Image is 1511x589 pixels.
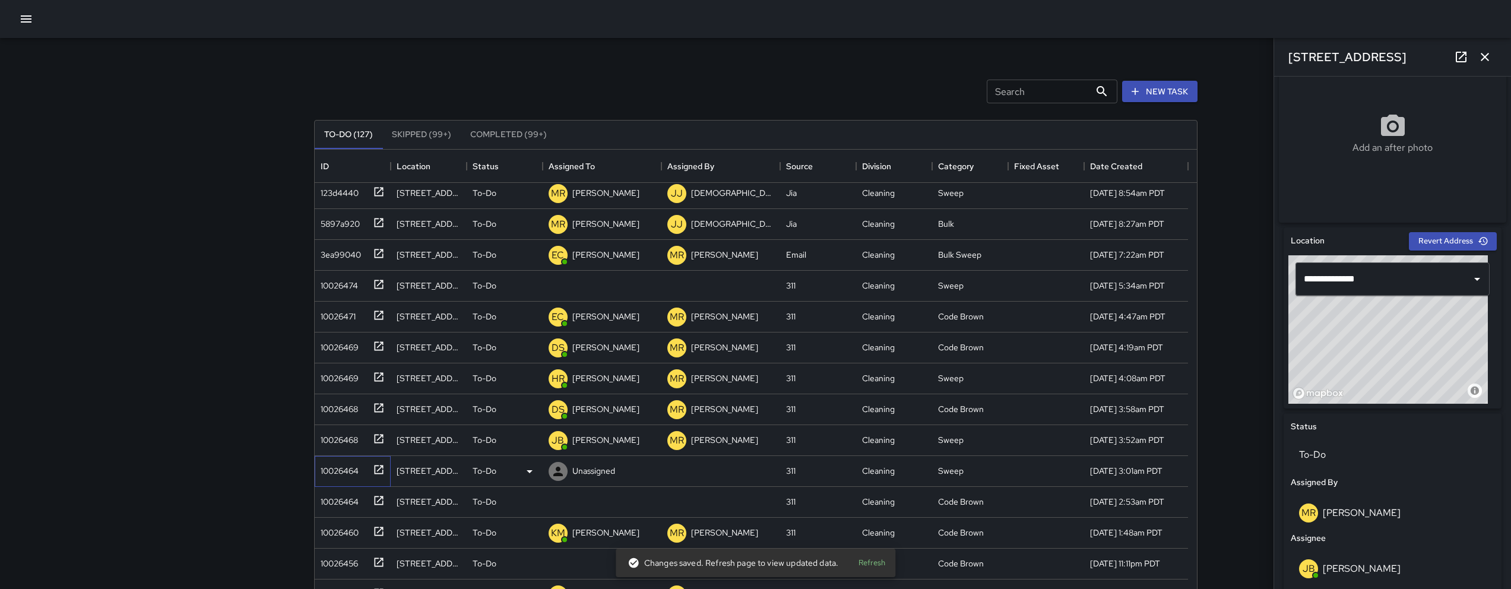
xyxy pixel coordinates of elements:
[1090,496,1164,508] div: 9/20/2025, 2:53am PDT
[316,429,358,446] div: 10026468
[691,218,774,230] p: [DEMOGRAPHIC_DATA] Jamaica
[786,311,796,322] div: 311
[316,306,356,322] div: 10026471
[853,554,891,572] button: Refresh
[671,186,683,201] p: JJ
[552,310,564,324] p: EC
[1090,280,1165,292] div: 9/20/2025, 5:34am PDT
[473,372,496,384] p: To-Do
[1090,372,1165,384] div: 9/20/2025, 4:08am PDT
[552,433,564,448] p: JB
[786,434,796,446] div: 311
[397,150,430,183] div: Location
[691,311,758,322] p: [PERSON_NAME]
[397,280,461,292] div: 520 9th Street
[938,249,981,261] div: Bulk Sweep
[938,496,984,508] div: Code Brown
[397,187,461,199] div: 148a Russ Street
[856,150,932,183] div: Division
[670,248,684,262] p: MR
[461,121,556,149] button: Completed (99+)
[786,150,813,183] div: Source
[1090,187,1165,199] div: 9/20/2025, 8:54am PDT
[670,372,684,386] p: MR
[572,434,639,446] p: [PERSON_NAME]
[543,150,661,183] div: Assigned To
[780,150,856,183] div: Source
[1014,150,1059,183] div: Fixed Asset
[862,249,895,261] div: Cleaning
[316,244,361,261] div: 3ea99040
[316,275,358,292] div: 10026474
[938,527,984,539] div: Code Brown
[572,249,639,261] p: [PERSON_NAME]
[316,460,359,477] div: 10026464
[667,150,714,183] div: Assigned By
[862,311,895,322] div: Cleaning
[397,434,461,446] div: 293 8th Street
[316,491,359,508] div: 10026464
[397,496,461,508] div: 811 Brannan Street
[572,311,639,322] p: [PERSON_NAME]
[382,121,461,149] button: Skipped (99+)
[473,527,496,539] p: To-Do
[1090,558,1160,569] div: 9/19/2025, 11:11pm PDT
[549,150,595,183] div: Assigned To
[572,341,639,353] p: [PERSON_NAME]
[391,150,467,183] div: Location
[786,403,796,415] div: 311
[315,150,391,183] div: ID
[938,311,984,322] div: Code Brown
[691,372,758,384] p: [PERSON_NAME]
[572,527,639,539] p: [PERSON_NAME]
[316,398,358,415] div: 10026468
[670,526,684,540] p: MR
[1090,434,1164,446] div: 9/20/2025, 3:52am PDT
[397,311,461,322] div: 57 Columbia Square Street
[1090,341,1163,353] div: 9/20/2025, 4:19am PDT
[628,552,838,574] div: Changes saved. Refresh page to view updated data.
[938,280,964,292] div: Sweep
[316,337,359,353] div: 10026469
[397,527,461,539] div: 1259a Folsom Street
[316,553,358,569] div: 10026456
[932,150,1008,183] div: Category
[862,403,895,415] div: Cleaning
[316,213,360,230] div: 5897a920
[552,372,565,386] p: HR
[862,150,891,183] div: Division
[670,310,684,324] p: MR
[862,341,895,353] div: Cleaning
[938,558,984,569] div: Code Brown
[552,403,565,417] p: DS
[691,434,758,446] p: [PERSON_NAME]
[473,341,496,353] p: To-Do
[862,496,895,508] div: Cleaning
[397,249,461,261] div: 139 Harriet Street
[670,433,684,448] p: MR
[473,150,499,183] div: Status
[786,280,796,292] div: 311
[1090,527,1162,539] div: 9/20/2025, 1:48am PDT
[321,150,329,183] div: ID
[1090,218,1164,230] div: 9/20/2025, 8:27am PDT
[473,249,496,261] p: To-Do
[661,150,780,183] div: Assigned By
[1008,150,1084,183] div: Fixed Asset
[691,403,758,415] p: [PERSON_NAME]
[397,372,461,384] div: 120 11th Street
[938,341,984,353] div: Code Brown
[938,187,964,199] div: Sweep
[938,434,964,446] div: Sweep
[1090,465,1162,477] div: 9/20/2025, 3:01am PDT
[938,403,984,415] div: Code Brown
[1090,150,1142,183] div: Date Created
[1090,403,1164,415] div: 9/20/2025, 3:58am PDT
[938,372,964,384] div: Sweep
[862,527,895,539] div: Cleaning
[551,186,565,201] p: MR
[786,465,796,477] div: 311
[552,341,565,355] p: DS
[862,187,895,199] div: Cleaning
[786,372,796,384] div: 311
